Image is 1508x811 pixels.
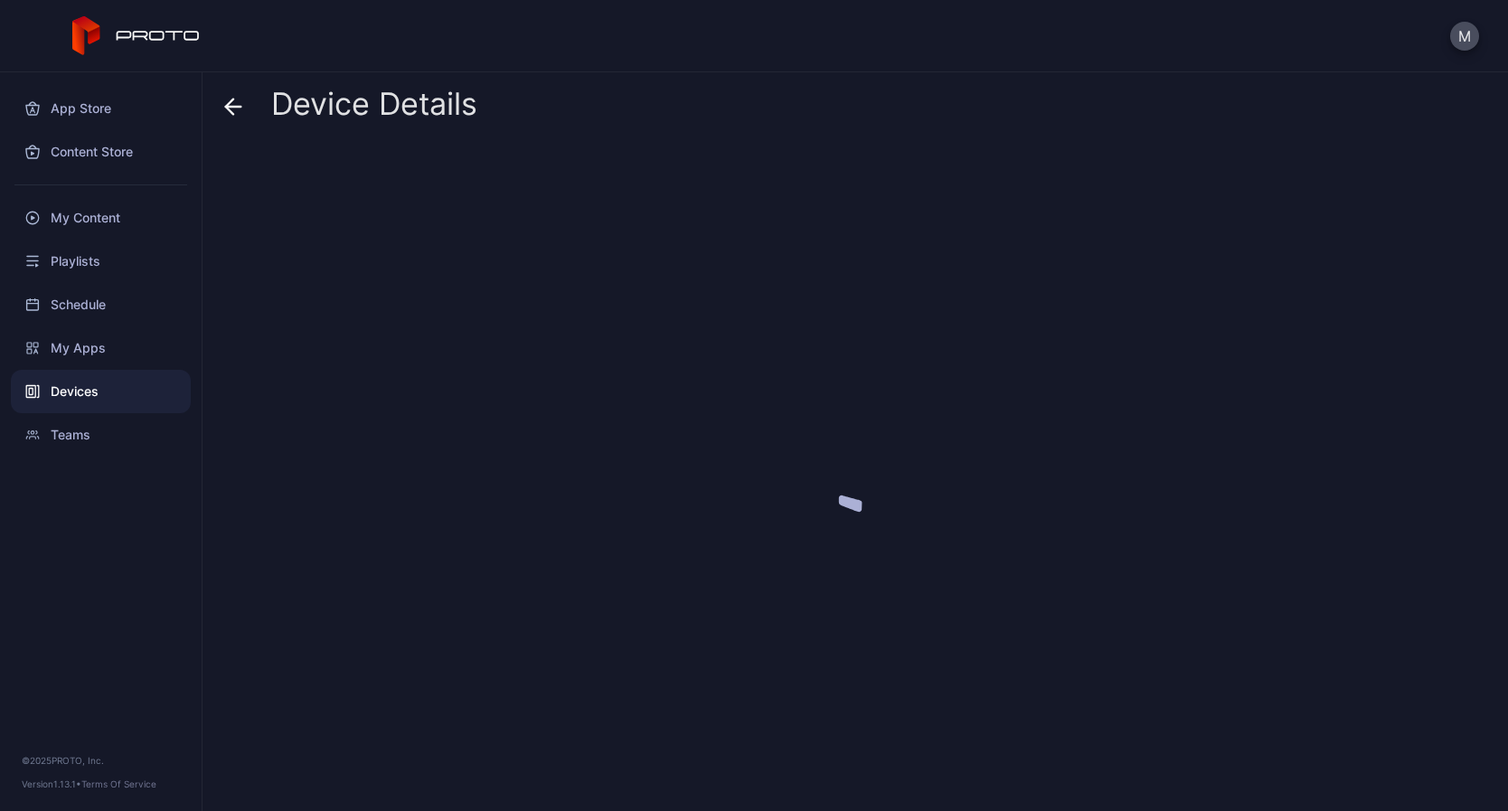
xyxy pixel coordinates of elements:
a: App Store [11,87,191,130]
span: Version 1.13.1 • [22,778,81,789]
div: © 2025 PROTO, Inc. [22,753,180,768]
a: My Content [11,196,191,240]
a: Devices [11,370,191,413]
a: Teams [11,413,191,457]
a: Playlists [11,240,191,283]
span: Device Details [271,87,477,121]
a: Schedule [11,283,191,326]
a: My Apps [11,326,191,370]
a: Terms Of Service [81,778,156,789]
button: M [1450,22,1479,51]
a: Content Store [11,130,191,174]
